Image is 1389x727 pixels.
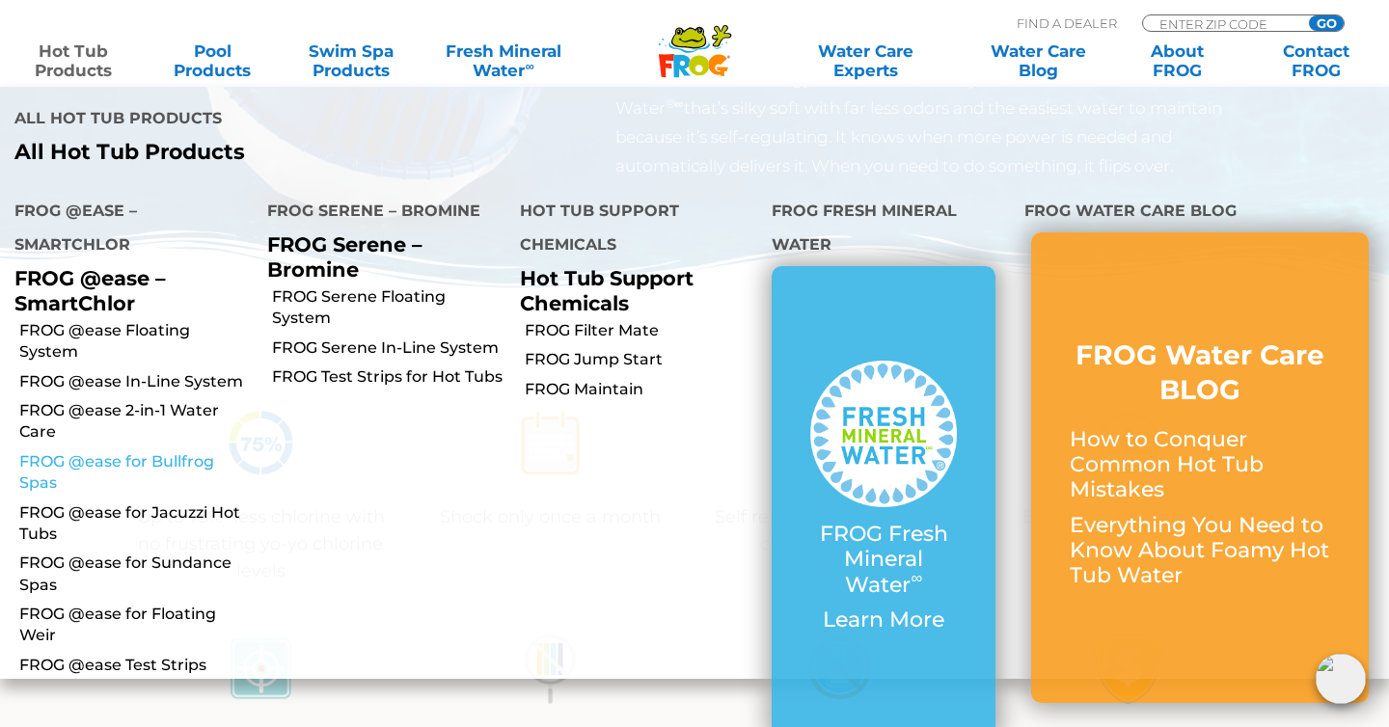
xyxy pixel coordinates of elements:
h3: FROG Water Care BLOG [1070,337,1330,408]
a: Fresh MineralWater∞ [436,41,571,80]
a: All Hot Tub Products [14,140,680,165]
a: FROG Fresh Mineral Water∞ Learn More [810,361,957,642]
a: FROG @ease for Sundance Spas [19,552,253,596]
h4: All Hot Tub Products [14,101,680,140]
a: FROG @ease In-Line System [19,371,253,392]
a: Swim SpaProducts [297,41,405,80]
p: FROG Serene – Bromine [267,232,491,281]
a: FROG Test Strips for Hot Tubs [272,366,505,388]
sup: ∞ [525,59,533,73]
a: FROG @ease for Floating Weir [19,604,253,647]
a: FROG @ease for Jacuzzi Hot Tubs [19,502,253,546]
p: Hot Tub Support Chemicals [520,266,744,314]
a: FROG @ease 2-in-1 Water Care [19,400,253,444]
p: How to Conquer Common Hot Tub Mistakes [1070,427,1330,503]
p: FROG Fresh Mineral Water [810,522,957,598]
a: FROG Maintain [525,379,758,400]
a: FROG @ease Floating System [19,320,253,363]
input: Zip Code Form [1157,15,1288,32]
h4: Hot Tub Support Chemicals [520,194,744,266]
h4: FROG @ease – SmartChlor [14,194,238,266]
p: Find A Dealer [1017,14,1117,32]
img: openIcon [1316,654,1366,704]
a: FROG Jump Start [525,349,758,370]
a: FROG Serene Floating System [272,286,505,330]
h4: FROG Fresh Mineral Water [772,194,995,266]
p: Everything You Need to Know About Foamy Hot Tub Water [1070,513,1330,589]
a: Hot TubProducts [19,41,127,80]
input: GO [1309,15,1344,31]
h4: FROG Serene – Bromine [267,194,491,232]
h4: FROG Water Care Blog [1024,194,1375,232]
a: FROG Water Care BLOG How to Conquer Common Hot Tub Mistakes Everything You Need to Know About Foa... [1070,337,1330,599]
a: AboutFROG [1123,41,1231,80]
sup: ∞ [911,568,922,587]
a: FROG @ease for Bullfrog Spas [19,451,253,495]
p: FROG @ease – SmartChlor [14,266,238,314]
p: Learn More [810,607,957,633]
a: PoolProducts [158,41,266,80]
a: FROG Filter Mate [525,320,758,341]
a: FROG @ease Test Strips [19,655,253,676]
a: ContactFROG [1262,41,1370,80]
a: FROG Serene In-Line System [272,337,505,359]
a: Water CareExperts [777,41,953,80]
a: Water CareBlog [984,41,1092,80]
